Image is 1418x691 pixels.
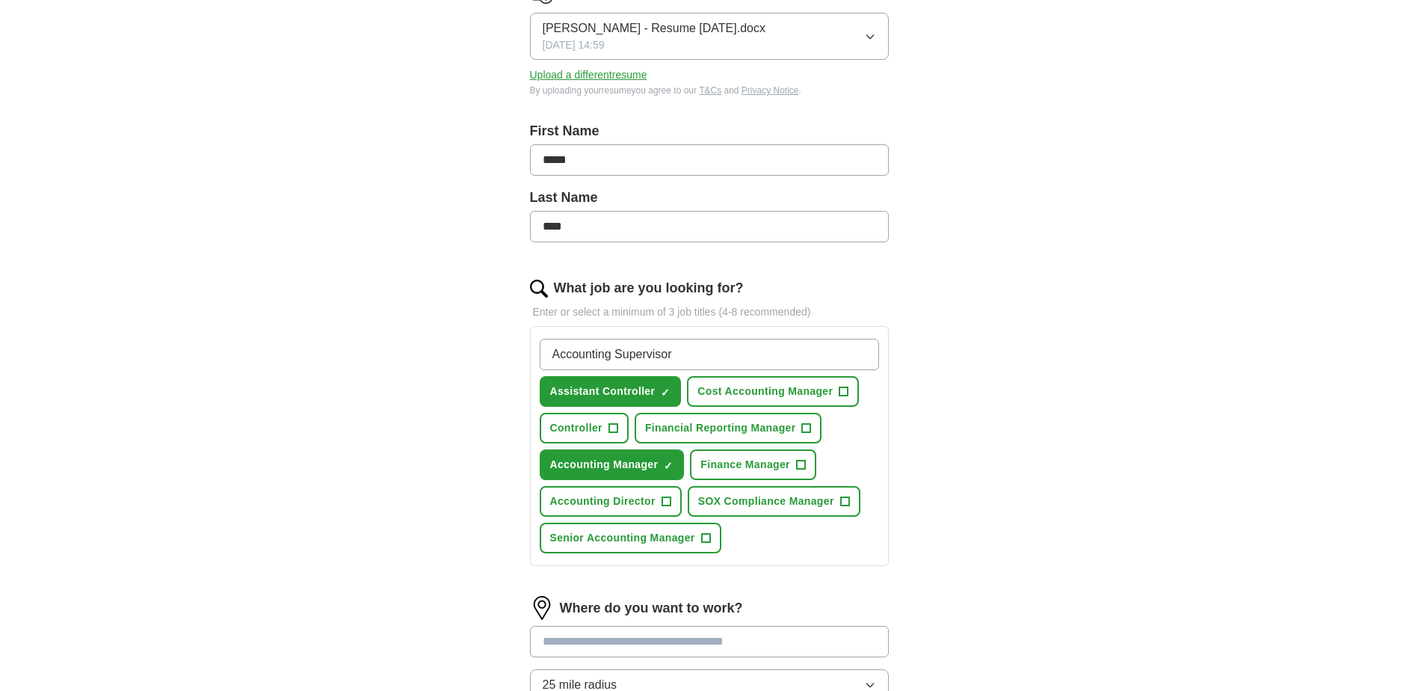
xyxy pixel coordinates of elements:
[661,387,670,399] span: ✓
[554,278,744,298] label: What job are you looking for?
[664,460,673,472] span: ✓
[698,494,834,509] span: SOX Compliance Manager
[540,376,682,407] button: Assistant Controller✓
[530,304,889,320] p: Enter or select a minimum of 3 job titles (4-8 recommended)
[540,523,721,553] button: Senior Accounting Manager
[550,420,602,436] span: Controller
[540,486,682,517] button: Accounting Director
[560,598,743,618] label: Where do you want to work?
[530,596,554,620] img: location.png
[540,339,879,370] input: Type a job title and press enter
[543,19,765,37] span: [PERSON_NAME] - Resume [DATE].docx
[530,121,889,141] label: First Name
[530,84,889,97] div: By uploading your resume you agree to our and .
[700,457,790,473] span: Finance Manager
[688,486,860,517] button: SOX Compliance Manager
[550,384,656,399] span: Assistant Controller
[687,376,859,407] button: Cost Accounting Manager
[530,280,548,298] img: search.png
[645,420,796,436] span: Financial Reporting Manager
[697,384,833,399] span: Cost Accounting Manager
[699,85,721,96] a: T&Cs
[690,449,816,480] button: Finance Manager
[742,85,799,96] a: Privacy Notice
[550,530,695,546] span: Senior Accounting Manager
[530,67,647,83] button: Upload a differentresume
[540,449,685,480] button: Accounting Manager✓
[550,457,659,473] span: Accounting Manager
[540,413,629,443] button: Controller
[530,188,889,208] label: Last Name
[543,37,605,53] span: [DATE] 14:59
[635,413,822,443] button: Financial Reporting Manager
[530,13,889,60] button: [PERSON_NAME] - Resume [DATE].docx[DATE] 14:59
[550,494,656,509] span: Accounting Director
